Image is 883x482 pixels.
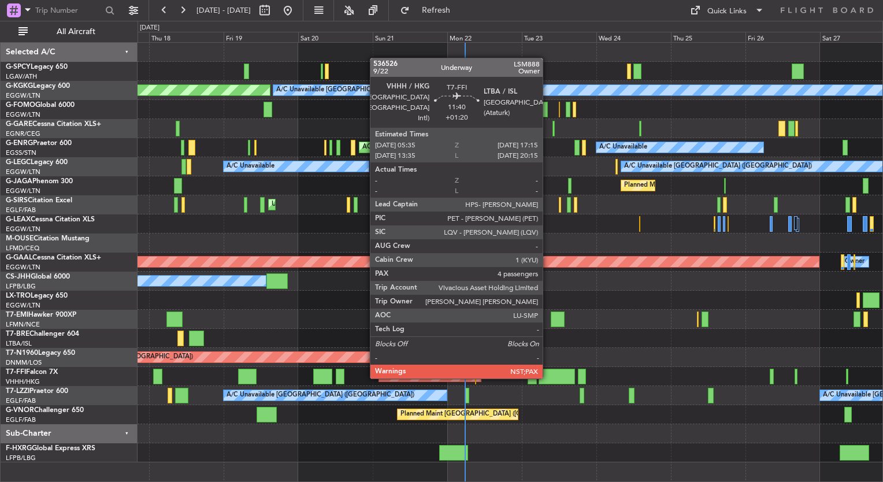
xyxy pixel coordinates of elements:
a: EGGW/LTN [6,301,40,310]
div: Sun 21 [373,32,447,42]
a: EGGW/LTN [6,91,40,100]
button: Quick Links [684,1,770,20]
span: T7-LZZI [6,388,29,395]
span: G-GARE [6,121,32,128]
span: M-OUSE [6,235,34,242]
span: T7-BRE [6,331,29,338]
a: LGAV/ATH [6,72,37,81]
a: G-ENRGPraetor 600 [6,140,72,147]
span: G-LEGC [6,159,31,166]
a: DNMM/LOS [6,358,42,367]
span: G-JAGA [6,178,32,185]
span: G-SPCY [6,64,31,71]
a: LTBA/ISL [6,339,32,348]
span: G-FOMO [6,102,35,109]
a: G-LEGCLegacy 600 [6,159,68,166]
span: F-HXRG [6,445,32,452]
a: G-SIRSCitation Excel [6,197,72,204]
div: A/C Unavailable [GEOGRAPHIC_DATA] ([GEOGRAPHIC_DATA]) [624,158,812,175]
a: G-KGKGLegacy 600 [6,83,70,90]
a: T7-BREChallenger 604 [6,331,79,338]
div: Thu 25 [671,32,745,42]
span: G-KGKG [6,83,33,90]
div: Fri 19 [224,32,298,42]
div: A/C Unavailable [599,139,647,156]
a: VHHH/HKG [6,377,40,386]
a: G-SPCYLegacy 650 [6,64,68,71]
span: G-VNOR [6,407,34,414]
span: T7-N1960 [6,350,38,357]
a: LX-TROLegacy 650 [6,292,68,299]
div: Sat 20 [298,32,373,42]
button: Refresh [395,1,464,20]
div: AOG Maint London ([GEOGRAPHIC_DATA]) [362,139,492,156]
div: A/C Unavailable [227,158,274,175]
a: T7-LZZIPraetor 600 [6,388,68,395]
a: EGGW/LTN [6,263,40,272]
a: T7-N1960Legacy 650 [6,350,75,357]
a: G-JAGAPhenom 300 [6,178,73,185]
span: CS-JHH [6,273,31,280]
a: T7-FFIFalcon 7X [6,369,58,376]
span: T7-FFI [6,369,26,376]
span: LX-TRO [6,292,31,299]
a: EGNR/CEG [6,129,40,138]
span: All Aircraft [30,28,122,36]
span: G-ENRG [6,140,33,147]
span: G-LEAX [6,216,31,223]
a: G-GARECessna Citation XLS+ [6,121,101,128]
a: LFMD/CEQ [6,244,39,253]
div: Wed 24 [596,32,671,42]
a: EGGW/LTN [6,225,40,233]
button: All Aircraft [13,23,125,41]
a: LFPB/LBG [6,282,36,291]
div: A/C Unavailable [GEOGRAPHIC_DATA] (Ataturk) [276,81,420,99]
div: [DATE] [140,23,159,33]
a: G-VNORChallenger 650 [6,407,84,414]
span: Refresh [412,6,461,14]
div: A/C Unavailable [GEOGRAPHIC_DATA] ([GEOGRAPHIC_DATA]) [227,387,414,404]
div: Planned Maint Tianjin ([GEOGRAPHIC_DATA]) [382,368,517,385]
span: [DATE] - [DATE] [196,5,251,16]
div: Quick Links [707,6,747,17]
div: Planned Maint [GEOGRAPHIC_DATA] ([GEOGRAPHIC_DATA]) [400,406,583,423]
div: Unplanned Maint [GEOGRAPHIC_DATA] ([GEOGRAPHIC_DATA]) [272,196,462,213]
div: Thu 18 [149,32,224,42]
div: Planned Maint [GEOGRAPHIC_DATA] ([GEOGRAPHIC_DATA]) [624,177,806,194]
a: EGSS/STN [6,149,36,157]
div: Planned Maint [GEOGRAPHIC_DATA] [481,310,592,328]
a: EGGW/LTN [6,187,40,195]
a: EGLF/FAB [6,416,36,424]
a: EGGW/LTN [6,110,40,119]
a: G-FOMOGlobal 6000 [6,102,75,109]
div: Mon 22 [447,32,522,42]
a: G-GAALCessna Citation XLS+ [6,254,101,261]
span: G-SIRS [6,197,28,204]
a: LFMN/NCE [6,320,40,329]
a: EGLF/FAB [6,206,36,214]
div: Tue 23 [522,32,596,42]
span: G-GAAL [6,254,32,261]
a: T7-EMIHawker 900XP [6,312,76,318]
input: Trip Number [35,2,102,19]
a: EGLF/FAB [6,396,36,405]
div: Fri 26 [745,32,820,42]
a: LFPB/LBG [6,454,36,462]
span: T7-EMI [6,312,28,318]
a: G-LEAXCessna Citation XLS [6,216,95,223]
a: M-OUSECitation Mustang [6,235,90,242]
a: EGGW/LTN [6,168,40,176]
a: CS-JHHGlobal 6000 [6,273,70,280]
a: F-HXRGGlobal Express XRS [6,445,95,452]
div: Owner [845,253,865,270]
